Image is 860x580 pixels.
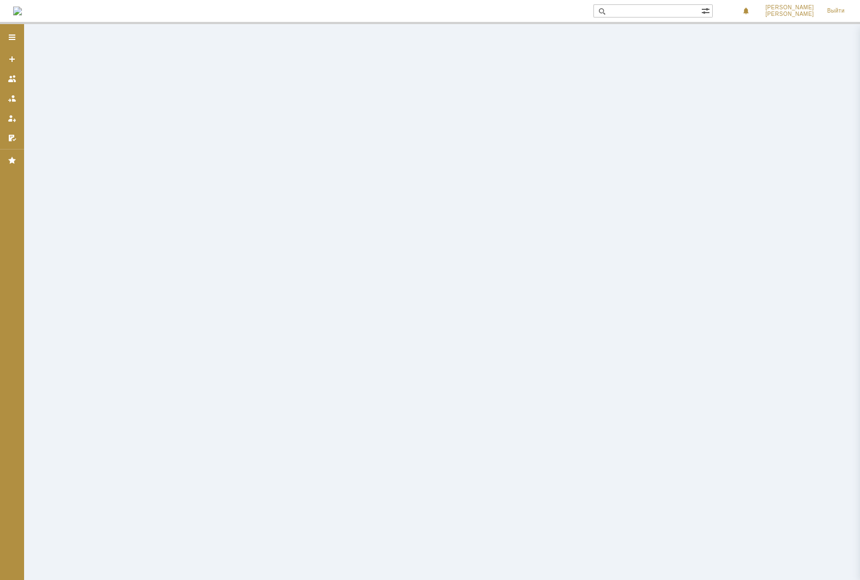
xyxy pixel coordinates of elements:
img: logo [13,7,22,15]
a: Мои заявки [3,110,21,127]
a: Заявки в моей ответственности [3,90,21,107]
span: Расширенный поиск [701,5,712,15]
a: Перейти на домашнюю страницу [13,7,22,15]
span: [PERSON_NAME] [765,4,814,11]
a: Мои согласования [3,129,21,147]
span: [PERSON_NAME] [765,11,814,18]
a: Заявки на командах [3,70,21,88]
a: Создать заявку [3,50,21,68]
